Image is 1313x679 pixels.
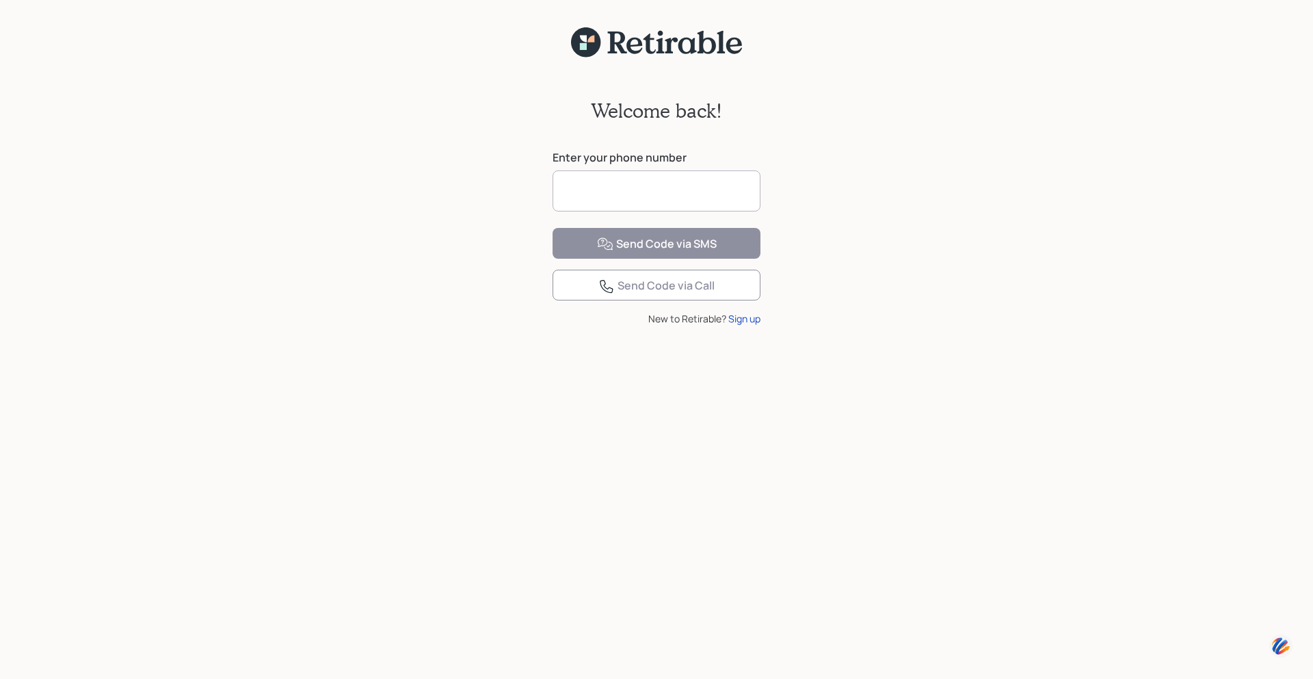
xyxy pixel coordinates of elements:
[553,270,760,300] button: Send Code via Call
[553,150,760,165] label: Enter your phone number
[1269,633,1292,658] img: svg+xml;base64,PHN2ZyB3aWR0aD0iNDQiIGhlaWdodD0iNDQiIHZpZXdCb3g9IjAgMCA0NCA0NCIgZmlsbD0ibm9uZSIgeG...
[553,228,760,259] button: Send Code via SMS
[591,99,722,123] h2: Welcome back!
[597,236,717,253] div: Send Code via SMS
[598,278,715,294] div: Send Code via Call
[553,311,760,326] div: New to Retirable?
[728,311,760,326] div: Sign up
